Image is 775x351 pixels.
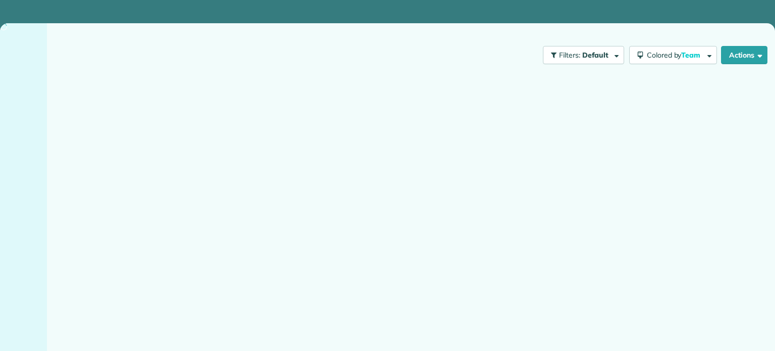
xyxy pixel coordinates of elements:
[559,51,580,60] span: Filters:
[721,46,767,64] button: Actions
[647,51,704,60] span: Colored by
[582,51,609,60] span: Default
[543,46,624,64] button: Filters: Default
[681,51,702,60] span: Team
[629,46,717,64] button: Colored byTeam
[538,46,624,64] a: Filters: Default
